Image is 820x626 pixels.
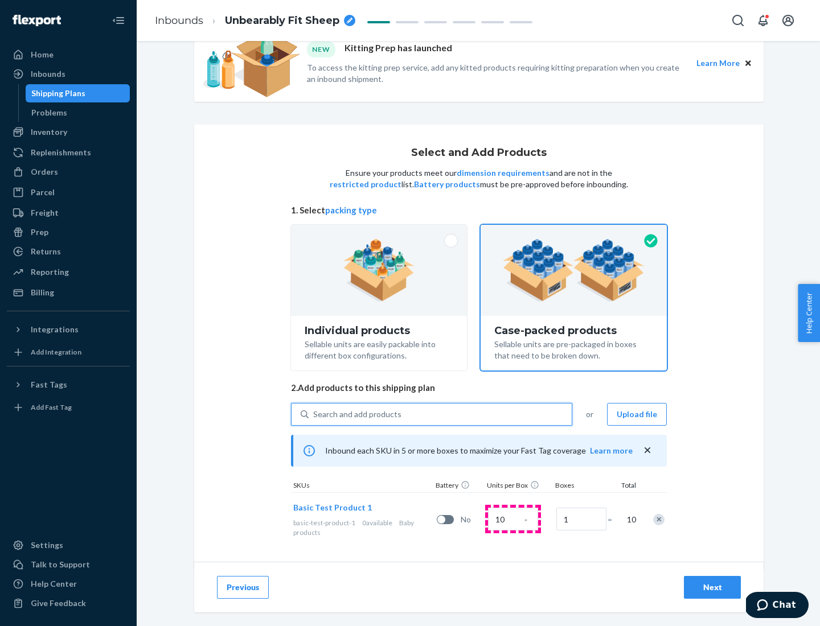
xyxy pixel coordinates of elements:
div: Inbounds [31,68,65,80]
div: Search and add products [313,409,401,420]
button: Open notifications [752,9,774,32]
div: Billing [31,287,54,298]
img: Flexport logo [13,15,61,26]
a: Help Center [7,575,130,593]
div: Inbound each SKU in 5 or more boxes to maximize your Fast Tag coverage [291,435,667,467]
button: Learn More [696,57,740,69]
a: Orders [7,163,130,181]
button: Close Navigation [107,9,130,32]
div: Add Fast Tag [31,402,72,412]
button: Basic Test Product 1 [293,502,372,513]
button: Integrations [7,320,130,339]
span: 10 [625,514,636,525]
a: Add Integration [7,343,130,361]
div: Units per Box [485,480,553,492]
div: Prep [31,226,48,238]
div: NEW [307,42,335,57]
button: Help Center [798,284,820,342]
div: Case-packed products [494,325,653,336]
a: Billing [7,283,130,302]
button: restricted product [330,179,401,190]
div: Shipping Plans [31,88,85,99]
img: individual-pack.facf35554cb0f1810c75b2bd6df2d64e.png [343,239,415,302]
a: Inventory [7,123,130,141]
p: Kitting Prep has launched [345,42,452,57]
div: Remove Item [653,514,665,525]
a: Home [7,46,130,64]
div: Freight [31,207,59,219]
button: close [642,444,653,456]
div: Sellable units are easily packable into different box configurations. [305,336,453,361]
span: Unbearably Fit Sheep [225,14,339,28]
div: Total [610,480,638,492]
div: Parcel [31,187,55,198]
div: Orders [31,166,58,178]
button: Fast Tags [7,376,130,394]
button: packing type [325,204,377,216]
div: Settings [31,539,63,551]
a: Parcel [7,183,130,201]
span: or [586,409,593,420]
button: Previous [217,576,269,599]
div: Next [694,582,731,593]
a: Prep [7,223,130,241]
div: Sellable units are pre-packaged in boxes that need to be broken down. [494,336,653,361]
img: case-pack.59cecea509d18c883b923b81aeac6d0b.png [503,239,645,302]
div: Inventory [31,126,67,138]
span: 0 available [362,518,392,527]
a: Freight [7,204,130,222]
span: Basic Test Product 1 [293,503,372,512]
div: Help Center [31,578,77,590]
button: dimension requirements [457,167,550,179]
div: Talk to Support [31,559,90,570]
div: Boxes [553,480,610,492]
a: Shipping Plans [26,84,130,102]
span: = [608,514,619,525]
div: Problems [31,107,67,118]
div: Add Integration [31,347,81,357]
button: Battery products [414,179,480,190]
input: Case Quantity [488,508,538,530]
a: Reporting [7,263,130,281]
input: Number of boxes [556,508,606,530]
div: Give Feedback [31,598,86,609]
p: Ensure your products meet our and are not in the list. must be pre-approved before inbounding. [329,167,629,190]
button: Give Feedback [7,594,130,612]
a: Replenishments [7,143,130,162]
a: Settings [7,536,130,554]
button: Talk to Support [7,555,130,574]
button: Open Search Box [727,9,749,32]
ol: breadcrumbs [146,4,364,38]
div: SKUs [291,480,433,492]
button: Close [742,57,755,69]
div: Baby products [293,518,432,537]
div: Home [31,49,54,60]
a: Problems [26,104,130,122]
a: Add Fast Tag [7,398,130,417]
p: To access the kitting prep service, add any kitted products requiring kitting preparation when yo... [307,62,686,85]
button: Upload file [607,403,667,426]
div: Returns [31,246,61,257]
a: Inbounds [155,14,203,27]
div: Fast Tags [31,379,67,390]
span: basic-test-product-1 [293,518,355,527]
iframe: Opens a widget where you can chat to one of our agents [746,592,809,620]
h1: Select and Add Products [411,147,547,159]
div: Integrations [31,324,79,335]
div: Individual products [305,325,453,336]
div: Battery [433,480,485,492]
span: No [461,514,483,525]
button: Open account menu [777,9,799,32]
button: Learn more [590,445,633,456]
span: 1. Select [291,204,667,216]
a: Returns [7,242,130,261]
div: Reporting [31,266,69,278]
button: Next [684,576,741,599]
div: Replenishments [31,147,91,158]
span: 2. Add products to this shipping plan [291,382,667,394]
a: Inbounds [7,65,130,83]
